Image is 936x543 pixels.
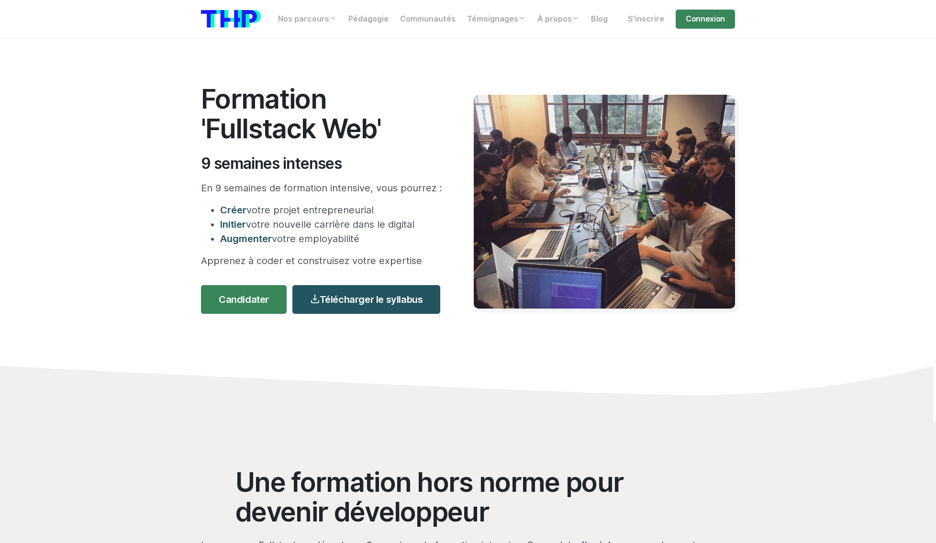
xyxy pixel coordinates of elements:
[220,217,445,232] li: votre nouvelle carrière dans le digital
[220,219,246,230] span: Initier
[235,467,701,526] h2: Une formation hors norme pour devenir développeur
[394,10,461,29] a: Communautés
[201,84,445,143] h1: Formation 'Fullstack Web'
[622,10,670,29] a: S'inscrire
[532,10,585,29] a: À propos
[220,232,445,246] li: votre employabilité
[343,10,394,29] a: Pédagogie
[201,254,445,268] p: Apprenez à coder et construisez votre expertise
[474,95,735,309] img: Travail
[585,10,613,29] a: Blog
[201,181,445,195] p: En 9 semaines de formation intensive, vous pourrez :
[272,10,343,29] a: Nos parcours
[220,233,272,244] span: Augmenter
[201,10,261,28] img: logo
[461,10,532,29] a: Témoignages
[201,285,287,314] a: Candidater
[201,155,445,173] h2: 9 semaines intenses
[220,203,445,217] li: votre projet entrepreneurial
[292,285,440,314] a: Télécharger le syllabus
[676,10,735,29] a: Connexion
[220,204,246,216] span: Créer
